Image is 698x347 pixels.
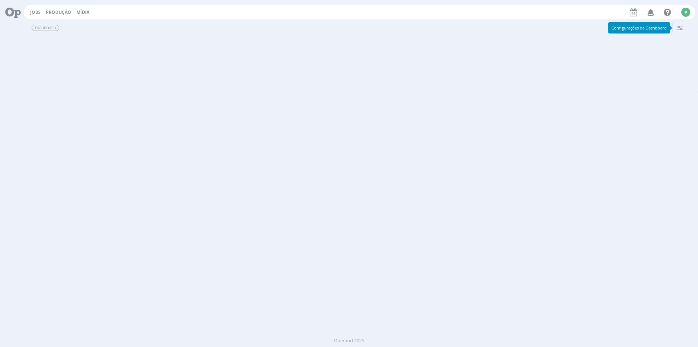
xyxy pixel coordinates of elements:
[608,22,670,33] div: Configurações da Dashboard
[28,9,43,15] button: Jobs
[74,9,92,15] button: Mídia
[46,9,71,15] a: Produção
[32,25,59,31] span: Dashboard
[44,9,73,15] button: Produção
[76,9,89,15] a: Mídia
[30,9,41,15] a: Jobs
[681,6,691,19] button: P
[681,8,690,17] div: P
